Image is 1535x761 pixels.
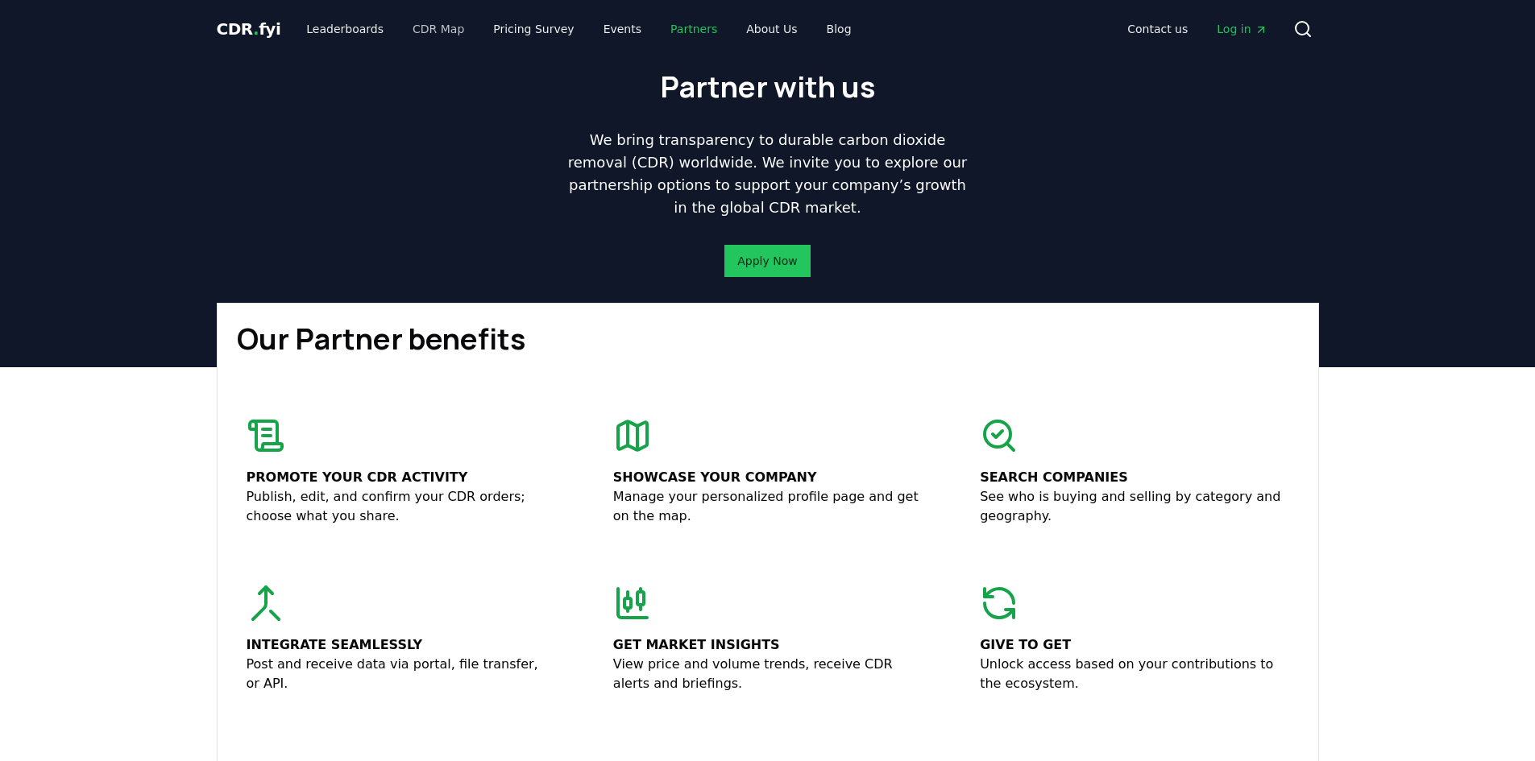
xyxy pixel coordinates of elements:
p: Post and receive data via portal, file transfer, or API. [247,655,555,693]
p: Promote your CDR activity [247,468,555,487]
p: Unlock access based on your contributions to the ecosystem. [980,655,1288,693]
h1: Partner with us [660,71,875,103]
p: Manage your personalized profile page and get on the map. [613,487,922,526]
p: Integrate seamlessly [247,635,555,655]
a: Blog [814,14,865,43]
p: Showcase your company [613,468,922,487]
a: Log in [1204,14,1280,43]
a: Leaderboards [293,14,396,43]
p: Search companies [980,468,1288,487]
p: Give to get [980,635,1288,655]
p: See who is buying and selling by category and geography. [980,487,1288,526]
h1: Our Partner benefits [237,323,1299,355]
a: CDR Map [400,14,477,43]
a: CDR.fyi [217,18,281,40]
a: Partners [658,14,730,43]
a: About Us [733,14,810,43]
button: Apply Now [724,245,810,277]
p: View price and volume trends, receive CDR alerts and briefings. [613,655,922,693]
span: . [253,19,259,39]
a: Contact us [1114,14,1201,43]
nav: Main [1114,14,1280,43]
nav: Main [293,14,864,43]
a: Apply Now [737,253,797,269]
p: Get market insights [613,635,922,655]
span: CDR fyi [217,19,281,39]
span: Log in [1217,21,1267,37]
a: Pricing Survey [480,14,587,43]
p: We bring transparency to durable carbon dioxide removal (CDR) worldwide. We invite you to explore... [562,129,974,219]
a: Events [591,14,654,43]
p: Publish, edit, and confirm your CDR orders; choose what you share. [247,487,555,526]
